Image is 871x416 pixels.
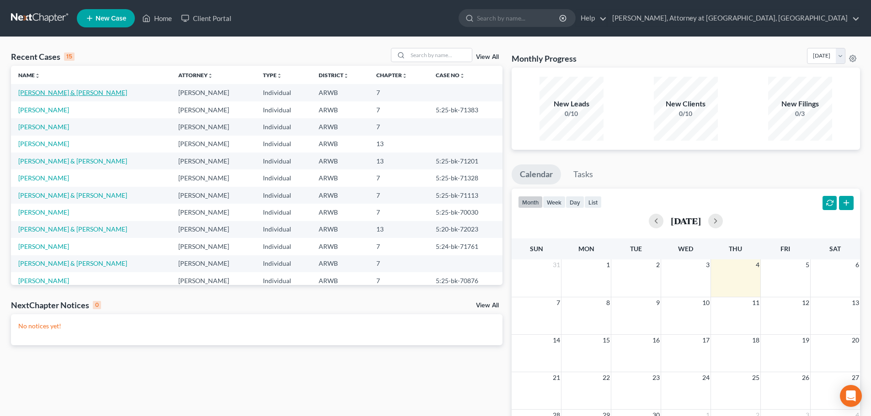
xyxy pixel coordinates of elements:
div: 15 [64,53,75,61]
td: 5:25-bk-71328 [428,169,502,186]
td: Individual [256,187,311,204]
td: 5:25-bk-71201 [428,153,502,169]
span: 21 [552,372,561,383]
span: 12 [801,297,810,308]
a: [PERSON_NAME] [18,277,69,284]
span: 9 [655,297,661,308]
span: 22 [602,372,611,383]
div: NextChapter Notices [11,300,101,311]
div: 0/3 [768,109,832,118]
td: Individual [256,101,311,118]
span: Tue [630,245,642,253]
a: [PERSON_NAME] & [PERSON_NAME] [18,157,127,165]
td: ARWB [311,272,369,289]
td: Individual [256,84,311,101]
span: 14 [552,335,561,346]
td: 13 [369,153,428,169]
td: ARWB [311,255,369,272]
a: [PERSON_NAME] [18,123,69,131]
span: 19 [801,335,810,346]
div: Recent Cases [11,51,75,62]
a: Tasks [565,164,601,184]
a: [PERSON_NAME] & [PERSON_NAME] [18,191,127,199]
a: Case Nounfold_more [436,72,465,79]
td: [PERSON_NAME] [171,204,256,221]
td: [PERSON_NAME] [171,136,256,153]
td: 7 [369,238,428,255]
p: No notices yet! [18,321,495,331]
h2: [DATE] [671,216,701,226]
td: ARWB [311,204,369,221]
div: New Filings [768,99,832,109]
i: unfold_more [277,73,282,79]
a: [PERSON_NAME], Attorney at [GEOGRAPHIC_DATA], [GEOGRAPHIC_DATA] [608,10,860,26]
td: ARWB [311,169,369,186]
td: [PERSON_NAME] [171,272,256,289]
td: Individual [256,136,311,153]
td: [PERSON_NAME] [171,238,256,255]
input: Search by name... [408,48,472,62]
a: View All [476,302,499,309]
td: 7 [369,204,428,221]
a: Calendar [512,164,561,184]
td: [PERSON_NAME] [171,221,256,238]
span: 24 [701,372,711,383]
div: Open Intercom Messenger [840,385,862,407]
span: 17 [701,335,711,346]
td: 5:20-bk-72023 [428,221,502,238]
div: 0/10 [654,109,718,118]
span: 16 [652,335,661,346]
td: ARWB [311,136,369,153]
a: [PERSON_NAME] [18,208,69,216]
input: Search by name... [477,10,561,26]
td: Individual [256,255,311,272]
a: [PERSON_NAME] & [PERSON_NAME] [18,89,127,96]
td: [PERSON_NAME] [171,169,256,186]
span: Sat [829,245,841,253]
div: New Clients [654,99,718,109]
a: Help [576,10,607,26]
a: [PERSON_NAME] & [PERSON_NAME] [18,225,127,233]
span: 10 [701,297,711,308]
button: list [584,196,602,208]
span: 23 [652,372,661,383]
a: Home [138,10,176,26]
a: Chapterunfold_more [376,72,407,79]
span: 18 [751,335,760,346]
a: [PERSON_NAME] [18,174,69,182]
a: [PERSON_NAME] [18,106,69,114]
td: 7 [369,272,428,289]
td: 7 [369,101,428,118]
td: 5:25-bk-71383 [428,101,502,118]
button: month [518,196,543,208]
td: ARWB [311,84,369,101]
a: [PERSON_NAME] [18,242,69,250]
span: 11 [751,297,760,308]
td: ARWB [311,238,369,255]
td: Individual [256,204,311,221]
div: New Leads [540,99,604,109]
button: day [566,196,584,208]
td: ARWB [311,101,369,118]
h3: Monthly Progress [512,53,577,64]
span: Fri [780,245,790,253]
span: Wed [678,245,693,253]
td: 7 [369,255,428,272]
button: week [543,196,566,208]
span: 6 [855,259,860,270]
a: [PERSON_NAME] & [PERSON_NAME] [18,259,127,267]
i: unfold_more [208,73,213,79]
td: [PERSON_NAME] [171,118,256,135]
td: 7 [369,118,428,135]
td: 7 [369,84,428,101]
span: 20 [851,335,860,346]
td: [PERSON_NAME] [171,153,256,169]
span: 15 [602,335,611,346]
td: 7 [369,169,428,186]
td: [PERSON_NAME] [171,101,256,118]
span: 13 [851,297,860,308]
a: Attorneyunfold_more [178,72,213,79]
td: 7 [369,187,428,204]
i: unfold_more [402,73,407,79]
td: 5:25-bk-70876 [428,272,502,289]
